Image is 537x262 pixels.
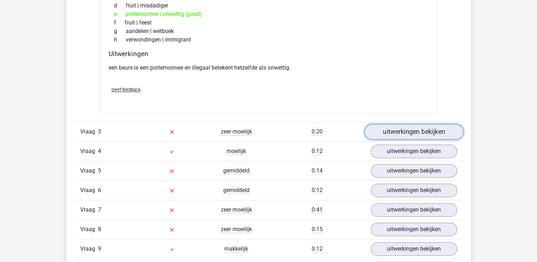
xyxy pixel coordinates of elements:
div: fruit | feest [109,18,429,27]
div: fruit | misdadiger [109,1,429,10]
span: d [114,1,126,10]
div: aandelen | wetboek [109,27,429,36]
span: moeilijk [226,148,246,155]
span: 0:12 [312,245,323,252]
span: 0:41 [312,206,323,213]
span: e [114,10,125,18]
span: 0:12 [312,187,323,194]
span: 3 [98,128,101,135]
span: Geef feedback [111,87,141,92]
span: zeer moeilijk [221,206,252,213]
span: 7 [98,206,101,213]
span: Vraag [80,167,98,175]
p: een beurs is een portemonnee en illegaal betekent hetzelfde als onwettig. [109,64,429,72]
a: uitwerkingen bekijken [364,124,463,140]
span: 0:12 [312,148,323,155]
a: uitwerkingen bekijken [371,223,457,236]
span: Vraag [80,245,98,253]
a: uitwerkingen bekijken [371,242,457,256]
span: Vraag [80,206,98,214]
span: gemiddeld [223,187,250,194]
span: gemiddeld [223,167,250,174]
span: 8 [98,226,101,233]
span: 0:20 [312,128,323,135]
span: Vraag [80,225,98,234]
a: uitwerkingen bekijken [371,203,457,217]
span: zeer moeilijk [221,226,252,233]
span: h [114,36,126,44]
span: 4 [98,148,101,154]
span: 5 [98,167,101,174]
span: Vraag [80,127,98,136]
span: 6 [98,187,101,193]
h4: Uitwerkingen [109,50,429,58]
span: 0:15 [312,226,323,233]
a: uitwerkingen bekijken [371,164,457,178]
span: makkelijk [224,245,248,252]
span: Vraag [80,147,98,155]
span: f [114,18,125,27]
a: uitwerkingen bekijken [371,144,457,158]
div: verwondingen | immigrant [109,36,429,44]
a: uitwerkingen bekijken [371,184,457,197]
span: zeer moeilijk [221,128,252,135]
span: 9 [98,245,101,252]
span: 0:14 [312,167,323,174]
span: Vraag [80,186,98,195]
div: portemonnee | onwettig (goed) [109,10,429,18]
span: g [114,27,126,36]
